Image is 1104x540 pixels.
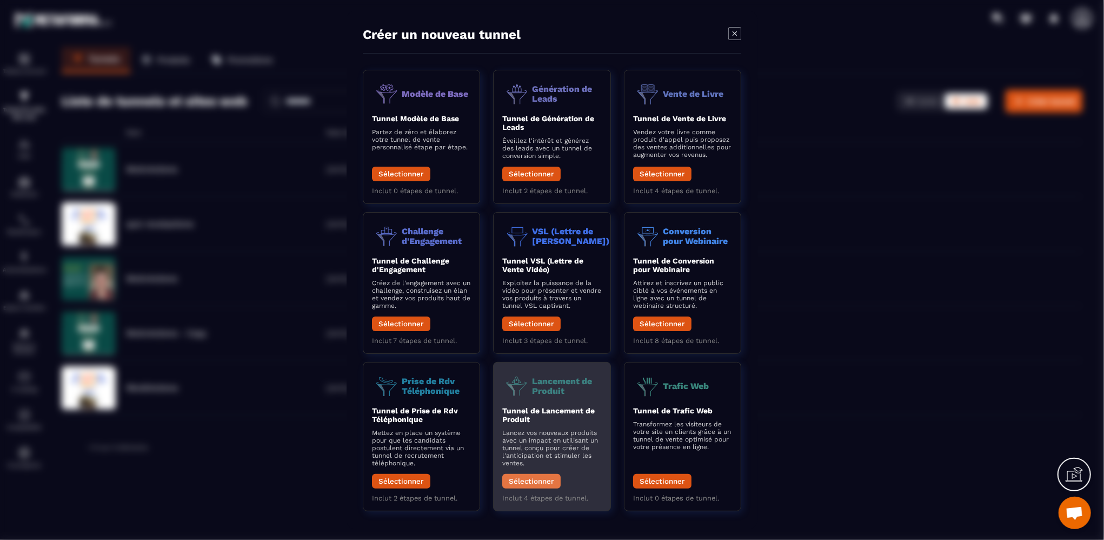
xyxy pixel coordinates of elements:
[633,474,691,489] button: Sélectionner
[633,494,732,502] p: Inclut 0 étapes de tunnel.
[372,337,471,345] p: Inclut 7 étapes de tunnel.
[663,227,732,246] p: Conversion pour Webinaire
[502,474,561,489] button: Sélectionner
[633,167,691,181] button: Sélectionner
[633,371,663,401] img: funnel-objective-icon
[372,79,402,109] img: funnel-objective-icon
[502,221,532,251] img: funnel-objective-icon
[372,494,471,502] p: Inclut 2 étapes de tunnel.
[502,79,532,109] img: funnel-objective-icon
[633,79,663,109] img: funnel-objective-icon
[502,137,601,160] p: Éveillez l'intérêt et générez des leads avec un tunnel de conversion simple.
[372,474,430,489] button: Sélectionner
[532,377,601,396] p: Lancement de Produit
[372,429,471,467] p: Mettez en place un système pour que les candidats postulent directement via un tunnel de recrutem...
[502,256,583,274] b: Tunnel VSL (Lettre de Vente Vidéo)
[502,187,601,195] p: Inclut 2 étapes de tunnel.
[502,279,601,309] p: Exploitez la puissance de la vidéo pour présenter et vendre vos produits à travers un tunnel VSL ...
[502,406,595,424] b: Tunnel de Lancement de Produit
[532,227,609,246] p: VSL (Lettre de [PERSON_NAME])
[663,89,723,99] p: Vente de Livre
[633,406,713,415] b: Tunnel de Trafic Web
[372,187,471,195] p: Inclut 0 étapes de tunnel.
[633,187,732,195] p: Inclut 4 étapes de tunnel.
[502,167,561,181] button: Sélectionner
[633,256,714,274] b: Tunnel de Conversion pour Webinaire
[633,128,732,159] p: Vendez votre livre comme produit d'appel puis proposez des ventes additionnelles pour augmenter v...
[372,221,402,251] img: funnel-objective-icon
[532,84,601,103] p: Génération de Leads
[372,317,430,331] button: Sélectionner
[372,406,458,424] b: Tunnel de Prise de Rdv Téléphonique
[633,114,726,123] b: Tunnel de Vente de Livre
[363,27,521,42] h4: Créer un nouveau tunnel
[633,420,732,451] p: Transformez les visiteurs de votre site en clients grâce à un tunnel de vente optimisé pour votre...
[372,371,402,401] img: funnel-objective-icon
[633,337,732,345] p: Inclut 8 étapes de tunnel.
[372,279,471,309] p: Créez de l'engagement avec un challenge, construisez un élan et vendez vos produits haut de gamme.
[372,167,430,181] button: Sélectionner
[502,494,601,502] p: Inclut 4 étapes de tunnel.
[1059,497,1091,529] div: Ouvrir le chat
[633,221,663,251] img: funnel-objective-icon
[372,256,449,274] b: Tunnel de Challenge d'Engagement
[402,227,471,246] p: Challenge d'Engagement
[402,89,468,99] p: Modèle de Base
[502,337,601,345] p: Inclut 3 étapes de tunnel.
[502,371,532,401] img: funnel-objective-icon
[372,128,471,151] p: Partez de zéro et élaborez votre tunnel de vente personnalisé étape par étape.
[502,317,561,331] button: Sélectionner
[663,381,709,391] p: Trafic Web
[372,114,459,123] b: Tunnel Modèle de Base
[402,377,471,396] p: Prise de Rdv Téléphonique
[502,114,594,131] b: Tunnel de Génération de Leads
[633,317,691,331] button: Sélectionner
[633,279,732,309] p: Attirez et inscrivez un public ciblé à vos événements en ligne avec un tunnel de webinaire struct...
[502,429,601,467] p: Lancez vos nouveaux produits avec un impact en utilisant un tunnel conçu pour créer de l'anticipa...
